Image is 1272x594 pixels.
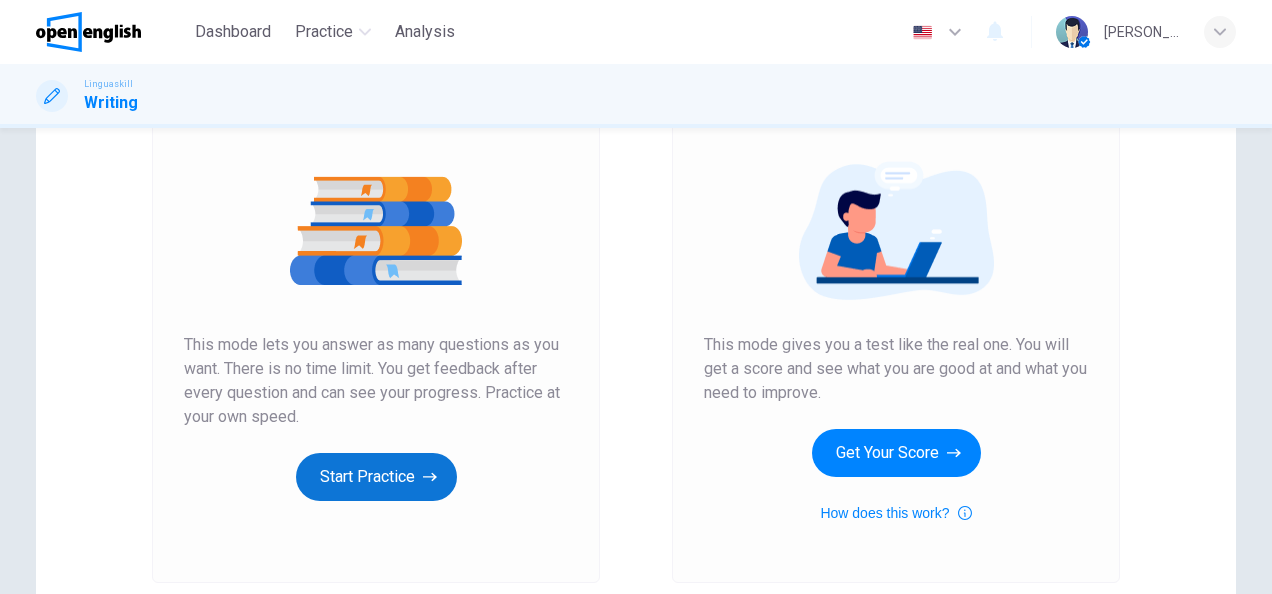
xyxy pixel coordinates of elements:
[812,429,981,477] button: Get Your Score
[1104,20,1180,44] div: [PERSON_NAME]
[820,501,971,525] button: How does this work?
[84,91,138,115] h1: Writing
[287,14,379,50] button: Practice
[387,14,463,50] button: Analysis
[195,20,271,44] span: Dashboard
[184,333,568,429] span: This mode lets you answer as many questions as you want. There is no time limit. You get feedback...
[395,20,455,44] span: Analysis
[295,20,353,44] span: Practice
[1056,16,1088,48] img: Profile picture
[36,12,187,52] a: OpenEnglish logo
[910,25,935,40] img: en
[36,12,141,52] img: OpenEnglish logo
[84,77,133,91] span: Linguaskill
[187,14,279,50] button: Dashboard
[296,453,457,501] button: Start Practice
[704,333,1088,405] span: This mode gives you a test like the real one. You will get a score and see what you are good at a...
